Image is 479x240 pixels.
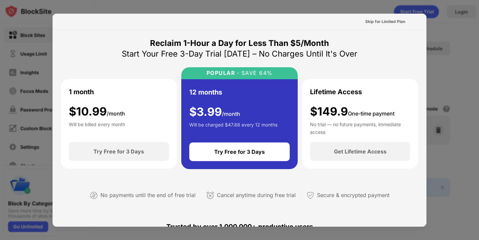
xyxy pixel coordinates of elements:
div: Reclaim 1-Hour a Day for Less Than $5/Month [150,38,329,49]
div: 12 months [189,87,222,97]
div: Try Free for 3 Days [93,148,144,155]
div: Will be billed every month [69,121,125,134]
div: 1 month [69,87,94,97]
div: $149.9 [310,105,395,119]
div: Get Lifetime Access [334,148,387,155]
span: /month [107,110,125,117]
div: Lifetime Access [310,87,362,97]
div: $ 3.99 [189,105,240,119]
div: Will be charged $47.88 every 12 months [189,121,277,134]
div: Secure & encrypted payment [317,190,390,200]
div: No trial — no future payments, immediate access [310,121,410,134]
div: Cancel anytime during free trial [217,190,296,200]
div: No payments until the end of free trial [100,190,196,200]
img: cancel-anytime [206,191,214,199]
img: not-paying [90,191,98,199]
div: SAVE 64% [239,70,273,76]
div: Try Free for 3 Days [214,148,265,155]
div: Start Your Free 3-Day Trial [DATE] – No Charges Until It's Over [122,49,357,59]
img: secured-payment [306,191,314,199]
div: Skip for Limited Plan [365,18,405,25]
span: One-time payment [348,110,395,117]
div: POPULAR · [207,70,239,76]
div: $ 10.99 [69,105,125,119]
span: /month [222,111,240,117]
